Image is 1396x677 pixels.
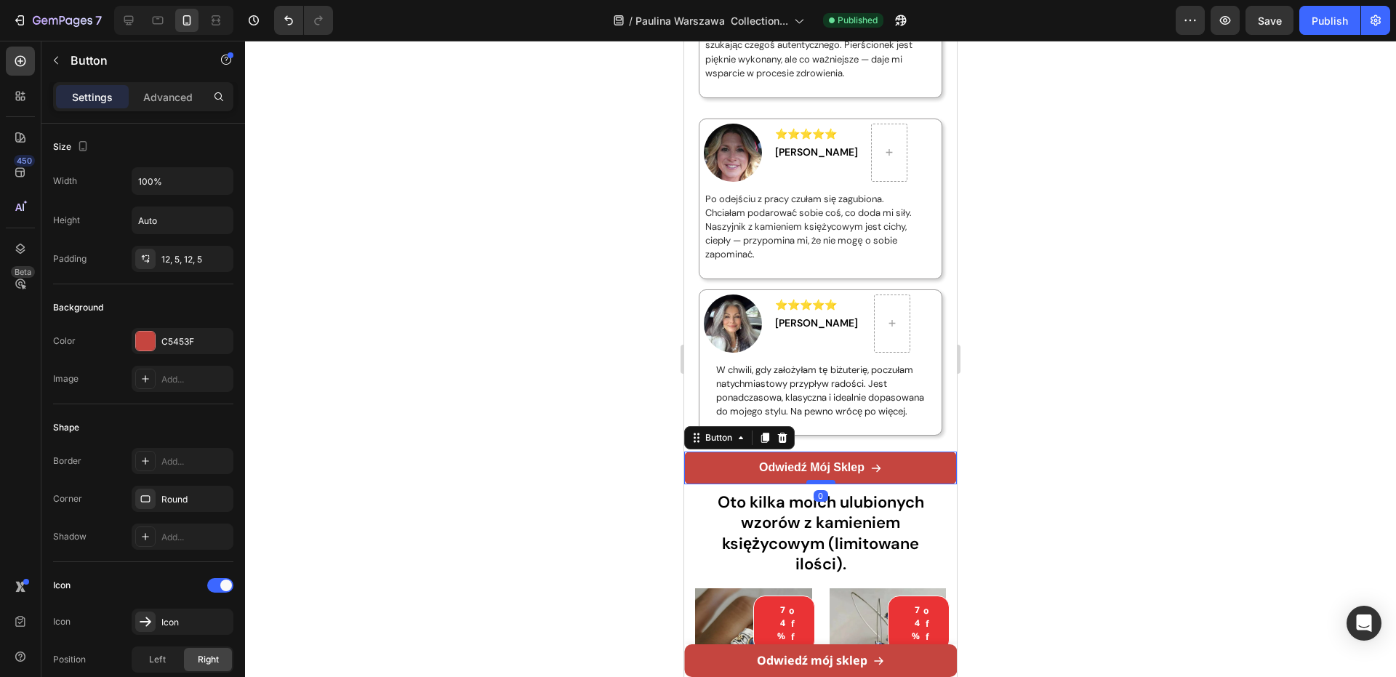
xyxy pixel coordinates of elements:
div: Add... [161,455,230,468]
iframe: Design area [684,41,957,677]
div: off [237,561,247,605]
div: Publish [1312,13,1348,28]
div: Background [53,301,103,314]
div: Size [53,137,92,157]
div: Add... [161,373,230,386]
span: Right [198,653,219,666]
div: Padding [53,252,87,265]
div: 12, 5, 12, 5 [161,253,230,266]
div: Icon [53,579,71,592]
span: / [629,13,633,28]
a: Srebrny pierścionek z niebieskim kryształem [11,548,128,665]
div: Icon [161,616,230,629]
p: 7 [95,12,102,29]
div: Position [53,653,86,666]
div: Round [161,493,230,506]
div: Border [53,454,81,468]
a: Niebieskie kolczyki w kwiaty w stylu vintage [145,548,262,665]
div: Undo/Redo [274,6,333,35]
button: Save [1245,6,1293,35]
p: Button [71,52,194,69]
input: Auto [132,168,233,194]
div: Shape [53,421,79,434]
span: Save [1258,15,1282,27]
button: Publish [1299,6,1360,35]
button: 7 [6,6,108,35]
div: Corner [53,492,82,505]
span: Published [838,14,878,27]
div: 74% [226,561,237,604]
input: Auto [132,207,233,233]
p: Advanced [143,89,193,105]
span: Left [149,653,166,666]
div: Image [53,372,79,385]
div: Color [53,335,76,348]
div: Shadow [53,530,87,543]
div: Beta [11,266,35,278]
div: 450 [14,155,35,167]
div: Add... [161,531,230,544]
div: C5453F [161,335,230,348]
div: Icon [53,615,71,628]
div: Height [53,214,80,227]
p: Settings [72,89,113,105]
div: Open Intercom Messenger [1347,606,1381,641]
div: Width [53,175,77,188]
span: Paulina Warszawa Collection... [635,13,788,28]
